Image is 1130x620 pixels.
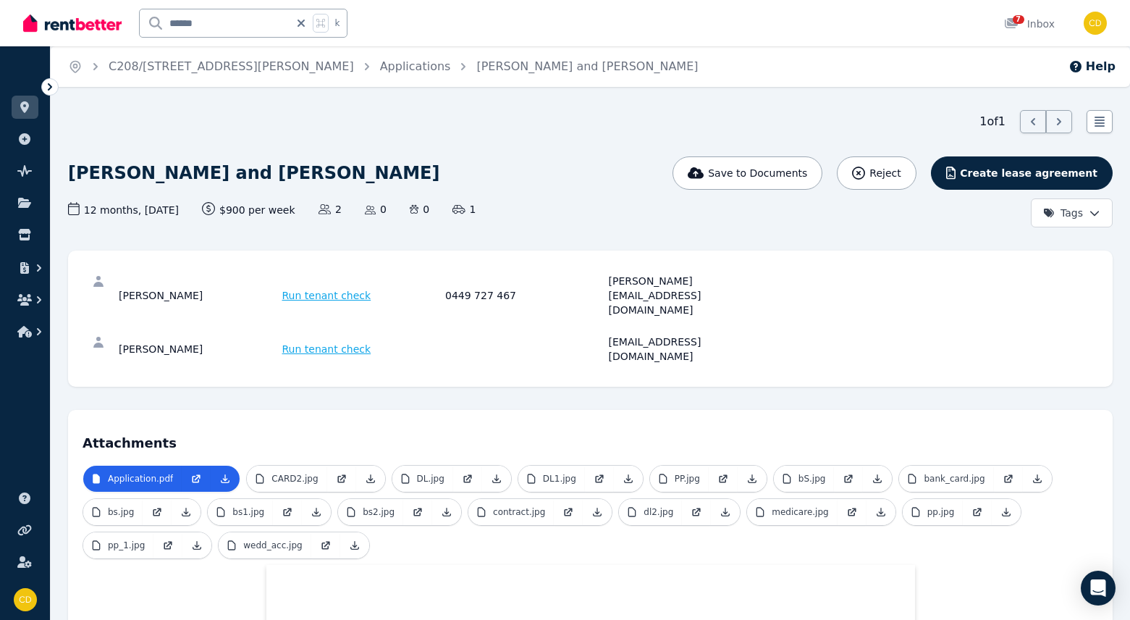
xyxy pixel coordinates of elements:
span: Reject [869,166,901,180]
a: Open in new Tab [994,466,1023,492]
a: Open in new Tab [682,499,711,525]
p: bank_card.jpg [924,473,984,485]
h1: [PERSON_NAME] and [PERSON_NAME] [68,162,439,185]
span: 7 [1013,15,1024,24]
div: [PERSON_NAME] [119,335,278,364]
a: Open in new Tab [273,499,302,525]
a: dl2.jpg [619,499,682,525]
a: bs1.jpg [208,499,273,525]
a: Download Attachment [738,466,767,492]
a: Download Attachment [1023,466,1052,492]
a: Download Attachment [482,466,511,492]
a: Open in new Tab [182,466,211,492]
span: 1 [452,202,476,217]
div: 0449 727 467 [445,274,604,317]
a: [PERSON_NAME] and [PERSON_NAME] [476,59,698,73]
a: Download Attachment [302,499,331,525]
div: [PERSON_NAME] [119,274,278,317]
a: Open in new Tab [834,466,863,492]
a: bS.jpg [774,466,835,492]
a: PP.jpg [650,466,709,492]
a: Download Attachment [863,466,892,492]
a: DL1.jpg [518,466,585,492]
button: Create lease agreement [931,156,1113,190]
p: DL1.jpg [543,473,576,485]
div: [PERSON_NAME][EMAIL_ADDRESS][DOMAIN_NAME] [609,274,768,317]
nav: Breadcrumb [51,46,715,87]
a: Download Attachment [356,466,385,492]
a: bs2.jpg [338,499,403,525]
p: wedd_acc.jpg [243,540,302,551]
a: wedd_acc.jpg [219,532,311,558]
a: Applications [380,59,451,73]
a: Open in new Tab [143,499,172,525]
p: DL.jpg [417,473,444,485]
a: Open in new Tab [838,499,867,525]
a: Open in new Tab [153,532,182,558]
p: contract.jpg [493,506,545,518]
p: CARD2.jpg [271,473,318,485]
a: bs.jpg [83,499,143,525]
img: RentBetter [23,12,122,34]
span: 2 [319,202,342,217]
a: Open in new Tab [453,466,482,492]
p: PP.jpg [675,473,700,485]
span: k [334,17,340,29]
a: Download Attachment [172,499,201,525]
a: Download Attachment [614,466,643,492]
div: [EMAIL_ADDRESS][DOMAIN_NAME] [609,335,768,364]
a: Open in new Tab [311,532,340,558]
h4: Attachments [83,424,1098,453]
a: Download Attachment [340,532,369,558]
a: C208/[STREET_ADDRESS][PERSON_NAME] [109,59,354,73]
button: Save to Documents [672,156,823,190]
a: Download Attachment [432,499,461,525]
span: Tags [1043,206,1083,220]
a: Open in new Tab [963,499,992,525]
a: pp.jpg [903,499,964,525]
span: Run tenant check [282,342,371,356]
a: medicare.jpg [747,499,837,525]
a: Download Attachment [867,499,895,525]
a: Open in new Tab [554,499,583,525]
a: Open in new Tab [403,499,432,525]
span: $900 per week [202,202,295,217]
a: Open in new Tab [327,466,356,492]
a: Application.pdf [83,466,182,492]
a: Download Attachment [182,532,211,558]
p: bs1.jpg [232,506,264,518]
a: CARD2.jpg [247,466,326,492]
div: Inbox [1004,17,1055,31]
p: dl2.jpg [644,506,673,518]
a: bank_card.jpg [899,466,993,492]
button: Reject [837,156,916,190]
span: Run tenant check [282,288,371,303]
p: pp.jpg [927,506,955,518]
span: Create lease agreement [960,166,1097,180]
span: 1 of 1 [979,113,1005,130]
a: Open in new Tab [585,466,614,492]
a: contract.jpg [468,499,554,525]
a: Download Attachment [711,499,740,525]
p: bS.jpg [798,473,826,485]
span: 0 [365,202,387,217]
span: 0 [410,202,429,217]
span: 12 months , [DATE] [68,202,179,217]
img: Chris Dimitropoulos [14,588,37,611]
p: bs2.jpg [363,506,395,518]
a: pp_1.jpg [83,532,153,558]
button: Help [1068,58,1116,75]
span: Save to Documents [708,166,807,180]
a: Download Attachment [992,499,1021,525]
a: Download Attachment [211,466,240,492]
button: Tags [1031,198,1113,227]
a: DL.jpg [392,466,453,492]
a: Download Attachment [583,499,612,525]
p: pp_1.jpg [108,540,145,551]
img: Chris Dimitropoulos [1084,12,1107,35]
p: bs.jpg [108,506,134,518]
a: Open in new Tab [709,466,738,492]
p: Application.pdf [108,473,173,485]
p: medicare.jpg [772,506,828,518]
div: Open Intercom Messenger [1081,571,1116,606]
